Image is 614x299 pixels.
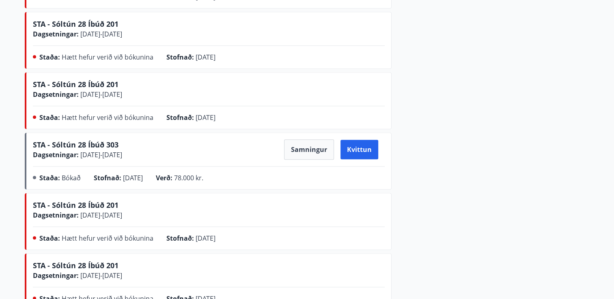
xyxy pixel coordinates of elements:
span: Stofnað : [166,113,194,122]
span: Staða : [39,113,60,122]
span: Stofnað : [166,53,194,62]
span: Dagsetningar : [33,211,79,220]
button: Samningur [284,139,334,160]
span: Dagsetningar : [33,271,79,280]
span: STA - Sóltún 28 Íbúð 201 [33,79,118,89]
span: [DATE] [123,173,143,182]
span: STA - Sóltún 28 Íbúð 303 [33,140,118,149]
span: [DATE] [196,113,215,122]
span: STA - Sóltún 28 Íbúð 201 [33,200,118,210]
span: Stofnað : [94,173,121,182]
span: Hætt hefur verið við bókunina [62,53,153,62]
span: [DATE] [196,53,215,62]
span: [DATE] - [DATE] [79,90,122,99]
span: Staða : [39,234,60,243]
span: Dagsetningar : [33,90,79,99]
span: Staða : [39,173,60,182]
span: Hætt hefur verið við bókunina [62,234,153,243]
span: 78.000 kr. [174,173,203,182]
span: [DATE] - [DATE] [79,271,122,280]
span: Verð : [156,173,172,182]
span: [DATE] - [DATE] [79,150,122,159]
span: Staða : [39,53,60,62]
span: Bókað [62,173,81,182]
span: [DATE] - [DATE] [79,211,122,220]
span: [DATE] - [DATE] [79,30,122,38]
button: Kvittun [340,140,378,159]
span: STA - Sóltún 28 Íbúð 201 [33,261,118,270]
span: Hætt hefur verið við bókunina [62,113,153,122]
span: Dagsetningar : [33,30,79,38]
span: Stofnað : [166,234,194,243]
span: Dagsetningar : [33,150,79,159]
span: [DATE] [196,234,215,243]
span: STA - Sóltún 28 Íbúð 201 [33,19,118,29]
